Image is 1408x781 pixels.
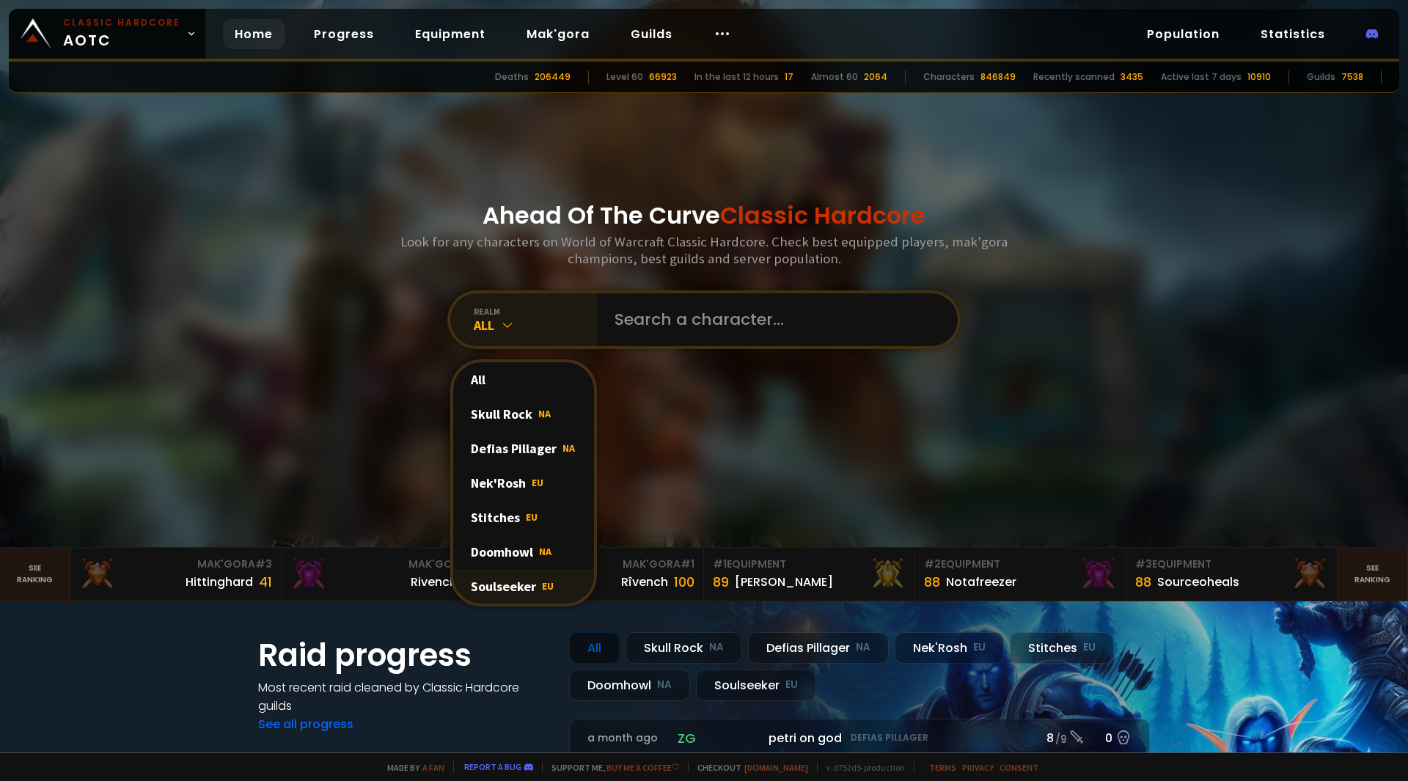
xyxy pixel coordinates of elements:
a: Consent [1000,762,1038,773]
div: 2064 [864,70,887,84]
h1: Ahead Of The Curve [483,198,925,233]
span: AOTC [63,16,180,51]
div: Soulseeker [696,670,816,701]
div: Rîvench [621,573,668,591]
div: [PERSON_NAME] [735,573,833,591]
div: Nek'Rosh [453,466,594,500]
div: Doomhowl [453,535,594,569]
div: Equipment [713,557,906,572]
div: Stitches [453,500,594,535]
div: All [453,362,594,397]
div: Stitches [1010,632,1114,664]
span: NA [539,545,551,558]
a: Mak'Gora#1Rîvench100 [493,548,704,601]
span: EU [526,510,538,524]
div: 100 [674,572,694,592]
a: Mak'Gora#3Hittinghard41 [70,548,282,601]
div: Defias Pillager [453,431,594,466]
a: a month agozgpetri on godDefias Pillager8 /90 [569,719,1150,758]
a: Privacy [962,762,994,773]
small: EU [785,678,798,692]
span: v. d752d5 - production [817,762,905,773]
div: Deaths [495,70,529,84]
h3: Look for any characters on World of Warcraft Classic Hardcore. Check best equipped players, mak'g... [395,233,1013,267]
span: Classic Hardcore [720,199,925,232]
a: [DOMAIN_NAME] [744,762,808,773]
div: 66923 [649,70,677,84]
h1: Raid progress [258,632,551,678]
span: # 1 [681,557,694,571]
a: Mak'Gora#2Rivench100 [282,548,493,601]
div: Defias Pillager [748,632,889,664]
div: All [474,317,597,334]
small: EU [1083,640,1096,655]
div: Equipment [924,557,1117,572]
div: 7538 [1341,70,1363,84]
a: a fan [422,762,444,773]
div: Recently scanned [1033,70,1115,84]
a: Progress [302,19,386,49]
div: Skull Rock [626,632,742,664]
a: Report a bug [464,761,521,772]
span: Made by [378,762,444,773]
div: 41 [259,572,272,592]
a: Population [1135,19,1231,49]
div: Active last 7 days [1161,70,1242,84]
div: Rivench [411,573,457,591]
a: #1Equipment89[PERSON_NAME] [704,548,915,601]
div: Nek'Rosh [895,632,1004,664]
a: Classic HardcoreAOTC [9,9,205,59]
a: Seeranking [1338,548,1408,601]
a: #3Equipment88Sourceoheals [1126,548,1338,601]
div: realm [474,306,597,317]
a: Guilds [619,19,684,49]
div: 3435 [1121,70,1143,84]
div: Skull Rock [453,397,594,431]
span: Checkout [688,762,808,773]
a: Mak'gora [515,19,601,49]
a: Terms [929,762,956,773]
small: NA [657,678,672,692]
span: EU [532,476,543,489]
span: NA [538,407,551,420]
small: Classic Hardcore [63,16,180,29]
small: NA [856,640,870,655]
span: NA [562,441,575,455]
div: 206449 [535,70,571,84]
input: Search a character... [606,293,940,346]
h4: Most recent raid cleaned by Classic Hardcore guilds [258,678,551,715]
div: All [569,632,620,664]
a: Statistics [1249,19,1337,49]
div: Equipment [1135,557,1328,572]
span: Support me, [542,762,679,773]
span: # 2 [924,557,941,571]
div: Almost 60 [811,70,858,84]
div: 88 [1135,572,1151,592]
div: Characters [923,70,975,84]
small: NA [709,640,724,655]
small: EU [973,640,986,655]
div: Guilds [1307,70,1335,84]
a: Equipment [403,19,497,49]
span: # 1 [713,557,727,571]
div: Mak'Gora [502,557,694,572]
div: Soulseeker [453,569,594,604]
div: Mak'Gora [290,557,483,572]
div: Sourceoheals [1157,573,1239,591]
div: 88 [924,572,940,592]
div: 846849 [980,70,1016,84]
span: # 3 [1135,557,1152,571]
a: #2Equipment88Notafreezer [915,548,1126,601]
div: Notafreezer [946,573,1016,591]
div: Doomhowl [569,670,690,701]
a: Home [223,19,285,49]
div: Mak'Gora [79,557,272,572]
span: EU [542,579,554,593]
a: See all progress [258,716,353,733]
div: 17 [785,70,793,84]
span: # 3 [255,557,272,571]
div: 10910 [1247,70,1271,84]
div: Hittinghard [186,573,253,591]
a: Buy me a coffee [606,762,679,773]
div: Level 60 [606,70,643,84]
